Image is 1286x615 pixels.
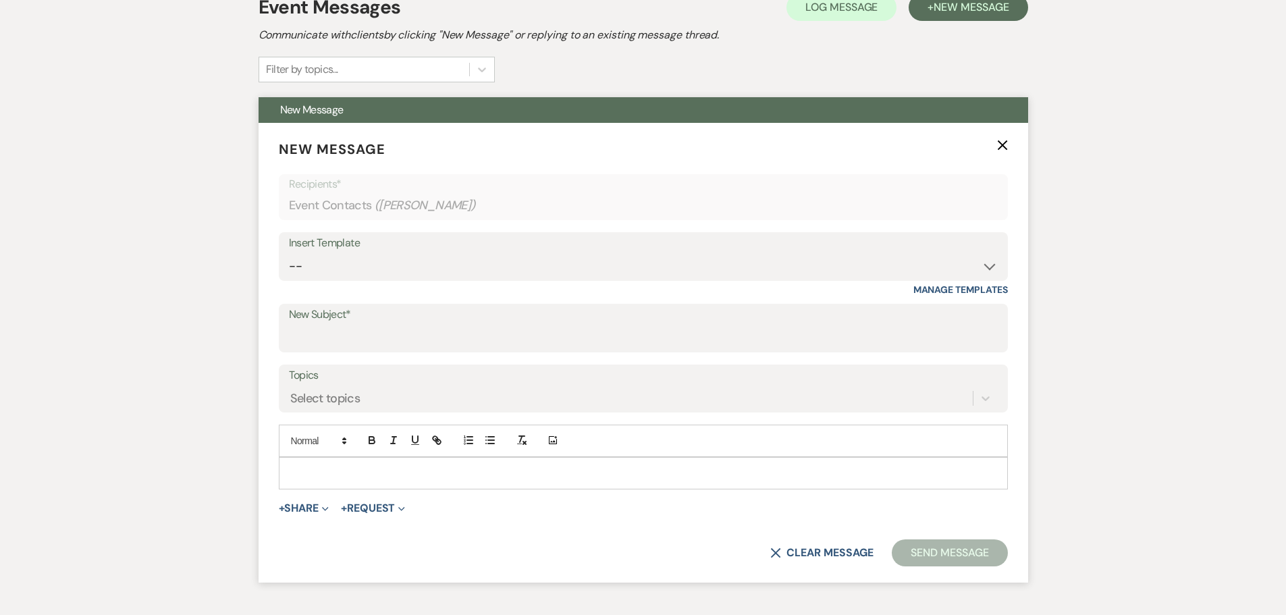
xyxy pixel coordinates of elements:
[892,539,1007,566] button: Send Message
[266,61,338,78] div: Filter by topics...
[289,192,998,219] div: Event Contacts
[375,196,476,215] span: ( [PERSON_NAME] )
[280,103,344,117] span: New Message
[913,284,1008,296] a: Manage Templates
[289,234,998,253] div: Insert Template
[341,503,347,514] span: +
[279,503,329,514] button: Share
[290,389,360,407] div: Select topics
[770,547,873,558] button: Clear message
[289,366,998,385] label: Topics
[289,176,998,193] p: Recipients*
[279,503,285,514] span: +
[341,503,405,514] button: Request
[259,27,1028,43] h2: Communicate with clients by clicking "New Message" or replying to an existing message thread.
[289,305,998,325] label: New Subject*
[279,140,385,158] span: New Message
